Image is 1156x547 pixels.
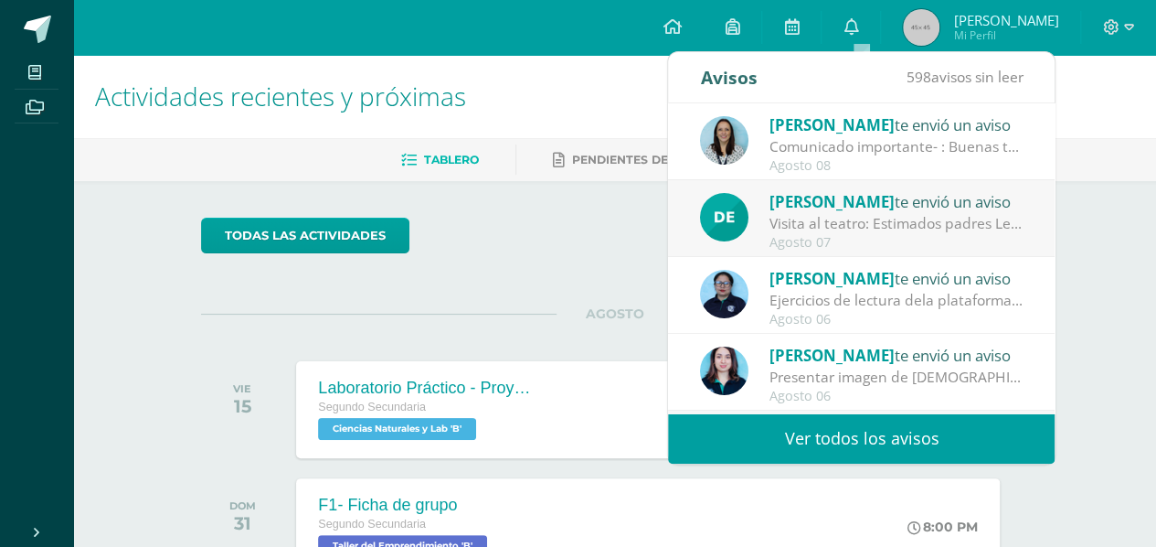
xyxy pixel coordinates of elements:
a: todas las Actividades [201,218,409,253]
div: 8:00 PM [907,519,978,535]
div: te envió un aviso [769,266,1023,290]
div: Comunicado importante- : Buenas tardes estimados padres de familia, Les compartimos información i... [769,136,1023,157]
span: [PERSON_NAME] [769,191,895,212]
div: Ejercicios de lectura dela plataforma de Bambú: No ha realizado las lecturas asignadas en la plat... [769,290,1023,311]
div: 31 [229,512,256,534]
span: Mi Perfil [953,27,1058,43]
span: Segundo Secundaria [318,401,426,413]
div: Laboratorio Práctico - Proyecto de Unidad [318,379,537,398]
a: Pendientes de entrega [553,145,728,175]
span: Segundo Secundaria [318,518,426,531]
div: Agosto 08 [769,158,1023,174]
div: Presentar imagen de Mahoma : Chicos para mañana deberán presentar una imagen de Mahoma pequeña. [769,367,1023,388]
div: te envió un aviso [769,189,1023,213]
span: AGOSTO [557,306,673,322]
span: [PERSON_NAME] [769,345,895,366]
a: Tablero [401,145,479,175]
img: 911da8577ce506968a839c78ed3a8bf3.png [700,270,748,318]
div: DOM [229,499,256,512]
div: te envió un aviso [769,113,1023,136]
div: Agosto 06 [769,389,1023,404]
span: [PERSON_NAME] [769,268,895,289]
span: 598 [906,67,930,87]
div: Visita al teatro: Estimados padres Les informamos sobre la actividad de la visita al teatro. Espe... [769,213,1023,234]
span: Tablero [424,153,479,166]
div: te envió un aviso [769,343,1023,367]
span: [PERSON_NAME] [953,11,1058,29]
img: 9fa0c54c0c68d676f2f0303209928c54.png [700,193,748,241]
span: avisos sin leer [906,67,1023,87]
span: Ciencias Naturales y Lab 'B' [318,418,476,440]
div: Agosto 07 [769,235,1023,251]
img: cccdcb54ef791fe124cc064e0dd18e00.png [700,347,748,395]
div: Avisos [700,52,757,102]
div: 15 [233,395,251,417]
span: Actividades recientes y próximas [95,79,466,113]
div: F1- Ficha de grupo [318,496,492,515]
a: Ver todos los avisos [668,413,1055,464]
div: VIE [233,382,251,395]
img: aed16db0a88ebd6752f21681ad1200a1.png [700,116,748,165]
img: 45x45 [903,9,939,46]
div: Agosto 06 [769,312,1023,327]
span: Pendientes de entrega [572,153,728,166]
span: [PERSON_NAME] [769,114,895,135]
